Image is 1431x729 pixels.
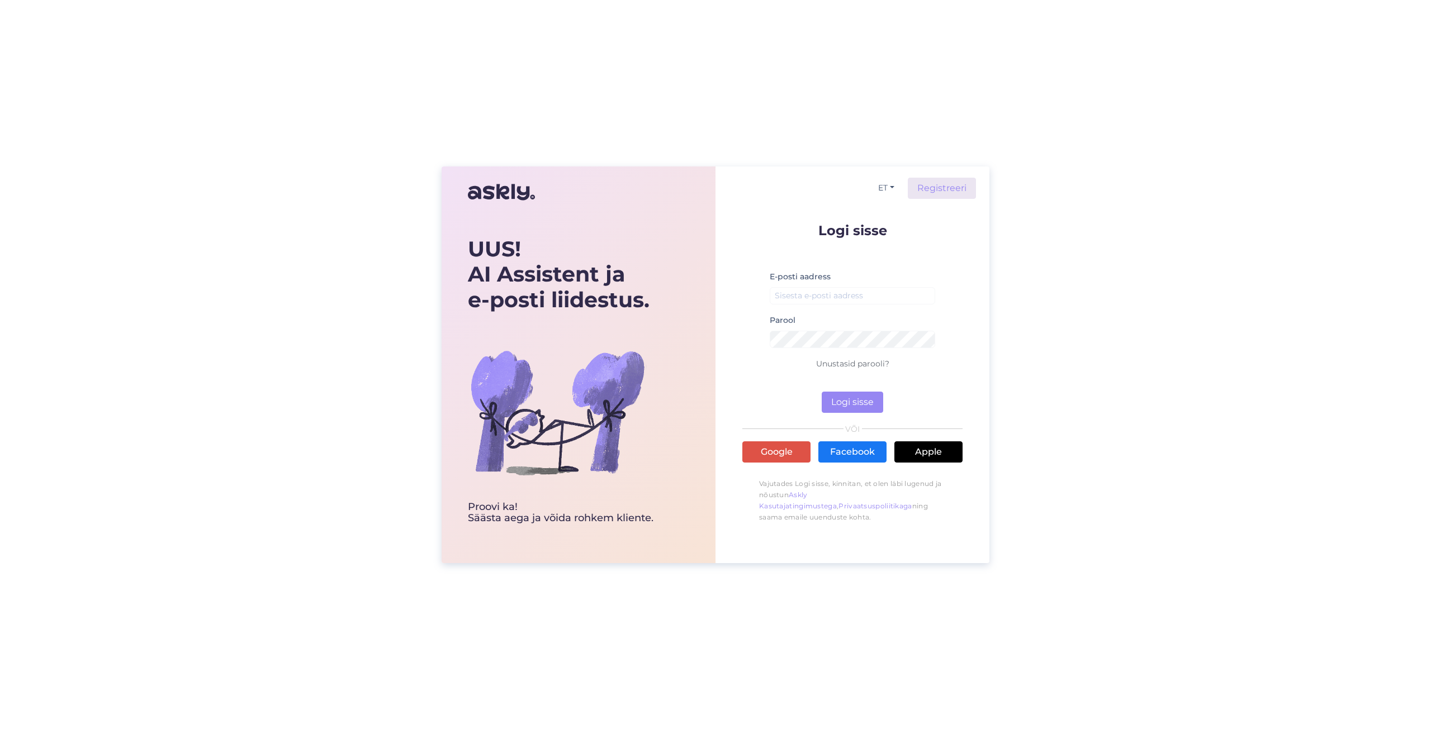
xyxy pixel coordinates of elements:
[816,359,889,369] a: Unustasid parooli?
[838,502,912,510] a: Privaatsuspoliitikaga
[742,441,811,463] a: Google
[908,178,976,199] a: Registreeri
[844,425,862,433] span: VÕI
[468,323,647,502] img: bg-askly
[742,223,963,237] p: Logi sisse
[894,441,963,463] a: Apple
[742,473,963,528] p: Vajutades Logi sisse, kinnitan, et olen läbi lugenud ja nõustun , ning saama emaile uuenduste kohta.
[770,271,831,283] label: E-posti aadress
[770,315,795,326] label: Parool
[818,441,887,463] a: Facebook
[770,287,935,304] input: Sisesta e-posti aadress
[759,490,837,510] a: Askly Kasutajatingimustega
[874,180,899,196] button: ET
[468,179,535,206] img: Askly
[468,502,653,524] div: Proovi ka! Säästa aega ja võida rohkem kliente.
[822,392,883,413] button: Logi sisse
[468,236,653,313] div: UUS! AI Assistent ja e-posti liidestus.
